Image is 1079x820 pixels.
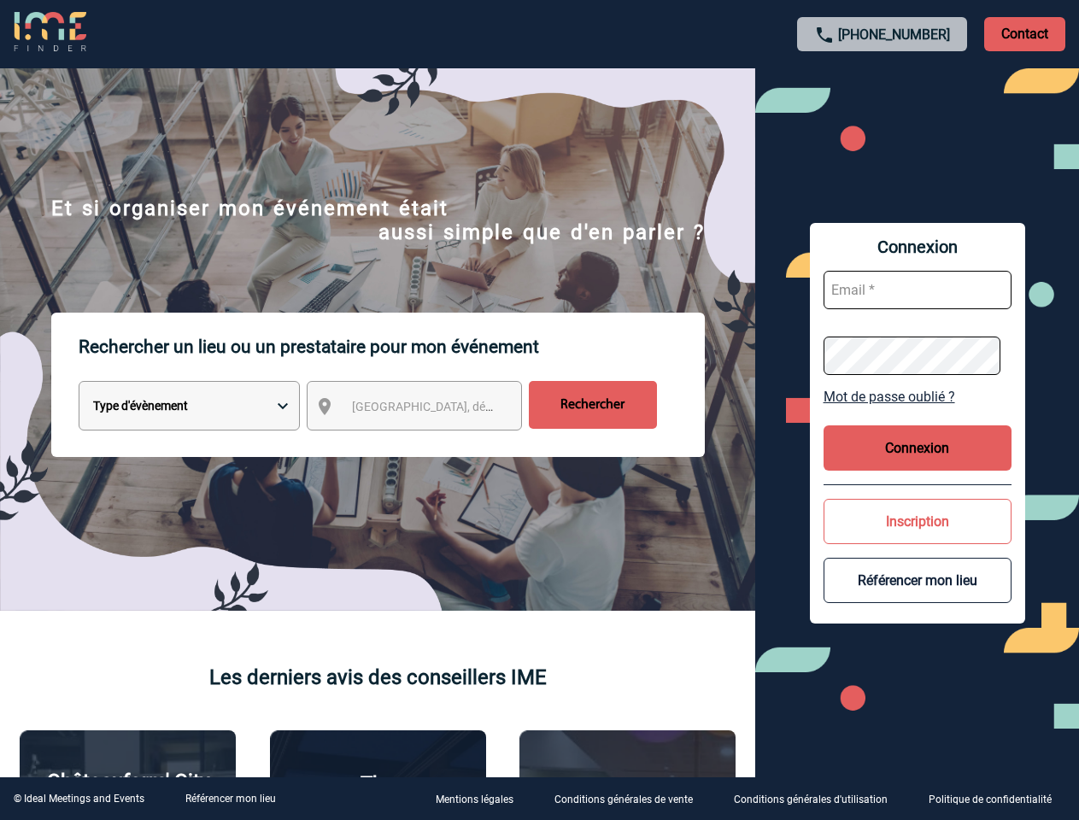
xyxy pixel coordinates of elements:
p: Rechercher un lieu ou un prestataire pour mon événement [79,313,705,381]
a: Conditions générales de vente [541,791,720,807]
p: Conditions générales de vente [554,794,693,806]
p: Agence 2ISD [569,774,686,798]
a: [PHONE_NUMBER] [838,26,950,43]
a: Conditions générales d'utilisation [720,791,915,807]
p: Mentions légales [436,794,513,806]
p: Politique de confidentialité [929,794,1052,806]
div: © Ideal Meetings and Events [14,793,144,805]
button: Inscription [824,499,1012,544]
button: Référencer mon lieu [824,558,1012,603]
button: Connexion [824,425,1012,471]
p: Contact [984,17,1065,51]
a: Mentions légales [422,791,541,807]
a: Référencer mon lieu [185,793,276,805]
input: Email * [824,271,1012,309]
span: Connexion [824,237,1012,257]
p: Châteauform' City [GEOGRAPHIC_DATA] [29,770,226,817]
img: call-24-px.png [814,25,835,45]
a: Mot de passe oublié ? [824,389,1012,405]
input: Rechercher [529,381,657,429]
p: The [GEOGRAPHIC_DATA] [279,772,477,820]
span: [GEOGRAPHIC_DATA], département, région... [352,400,589,413]
p: Conditions générales d'utilisation [734,794,888,806]
a: Politique de confidentialité [915,791,1079,807]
